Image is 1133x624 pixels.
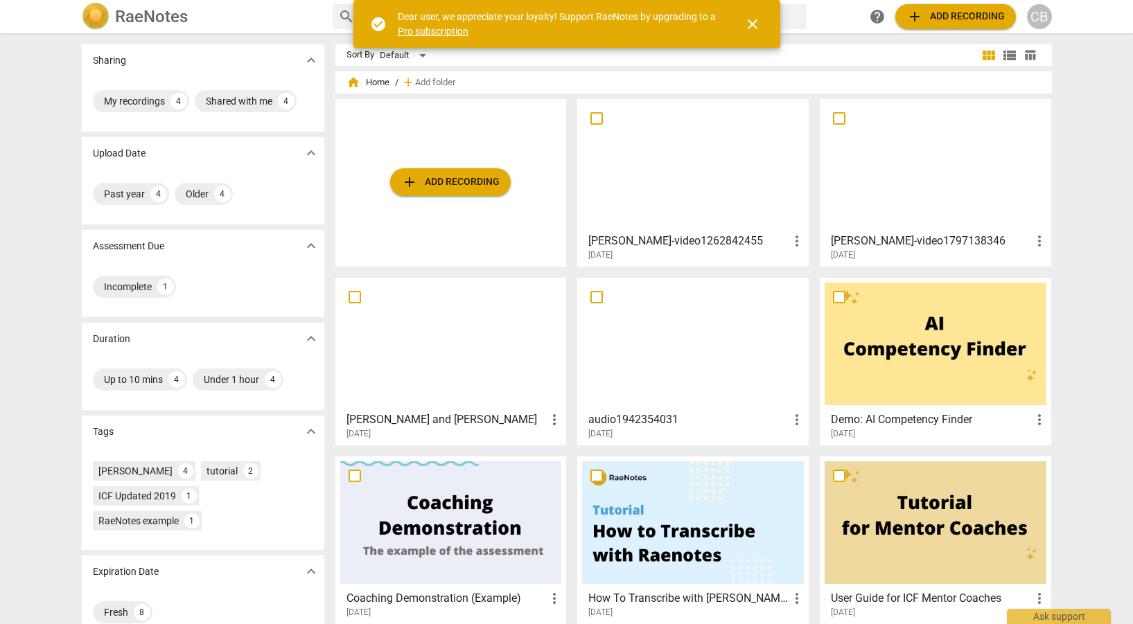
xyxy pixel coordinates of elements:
[204,373,259,386] div: Under 1 hour
[301,143,322,163] button: Show more
[301,328,322,349] button: Show more
[301,50,322,71] button: Show more
[206,94,272,108] div: Shared with me
[588,607,613,618] span: [DATE]
[346,75,389,89] span: Home
[380,44,431,66] div: Default
[98,514,179,528] div: RaeNotes example
[134,604,150,621] div: 8
[1027,4,1052,29] button: CB
[978,45,999,66] button: Tile view
[744,16,761,33] span: close
[93,332,130,346] p: Duration
[346,411,547,428] h3: Carolyn and Nathan
[170,93,187,109] div: 4
[303,238,319,254] span: expand_more
[93,53,126,68] p: Sharing
[104,373,163,386] div: Up to 10 mins
[265,371,281,388] div: 4
[340,283,562,439] a: [PERSON_NAME] and [PERSON_NAME][DATE]
[546,590,563,607] span: more_vert
[184,513,200,528] div: 1
[398,10,719,38] div: Dear user, we appreciate your loyalty! Support RaeNotes by upgrading to a
[1020,45,1041,66] button: Table view
[346,428,371,440] span: [DATE]
[303,52,319,69] span: expand_more
[98,464,173,478] div: [PERSON_NAME]
[346,50,374,60] div: Sort By
[150,186,167,202] div: 4
[869,8,886,25] span: help
[168,371,185,388] div: 4
[401,174,500,190] span: Add recording
[186,187,209,201] div: Older
[104,280,152,294] div: Incomplete
[831,428,855,440] span: [DATE]
[301,235,322,256] button: Show more
[115,7,188,26] h2: RaeNotes
[825,104,1046,260] a: [PERSON_NAME]-video1797138346[DATE]
[98,489,176,503] div: ICF Updated 2019
[278,93,295,109] div: 4
[906,8,1005,25] span: Add recording
[340,461,562,618] a: Coaching Demonstration (Example)[DATE]
[1007,609,1111,624] div: Ask support
[736,8,769,41] button: Close
[401,174,418,190] span: add
[338,8,355,25] span: search
[303,423,319,440] span: expand_more
[831,233,1031,249] h3: Carolyn Baker-video1797138346
[825,283,1046,439] a: Demo: AI Competency Finder[DATE]
[395,78,398,88] span: /
[401,75,415,89] span: add
[588,428,613,440] span: [DATE]
[1024,48,1037,62] span: table_chart
[303,145,319,161] span: expand_more
[582,104,804,260] a: [PERSON_NAME]-video1262842455[DATE]
[831,249,855,261] span: [DATE]
[999,45,1020,66] button: List view
[981,47,997,64] span: view_module
[157,278,174,295] div: 1
[546,411,563,428] span: more_vert
[104,94,165,108] div: My recordings
[1001,47,1018,64] span: view_list
[588,233,789,249] h3: Carolyn-video1262842455
[301,561,322,582] button: Show more
[370,16,387,33] span: check_circle
[104,605,128,619] div: Fresh
[825,461,1046,618] a: User Guide for ICF Mentor Coaches[DATE]
[346,590,547,607] h3: Coaching Demonstration (Example)
[582,283,804,439] a: audio1942354031[DATE]
[207,464,238,478] div: tutorial
[93,146,146,161] p: Upload Date
[865,4,890,29] a: Help
[1031,590,1048,607] span: more_vert
[346,75,360,89] span: home
[182,488,197,503] div: 1
[346,607,371,618] span: [DATE]
[588,590,789,607] h3: How To Transcribe with RaeNotes
[906,8,923,25] span: add
[831,590,1031,607] h3: User Guide for ICF Mentor Coaches
[301,421,322,442] button: Show more
[214,186,231,202] div: 4
[789,411,805,428] span: more_vert
[415,78,455,88] span: Add folder
[104,187,145,201] div: Past year
[895,4,1016,29] button: Upload
[588,249,613,261] span: [DATE]
[82,3,322,30] a: LogoRaeNotes
[582,461,804,618] a: How To Transcribe with [PERSON_NAME][DATE]
[303,563,319,580] span: expand_more
[82,3,109,30] img: Logo
[789,590,805,607] span: more_vert
[1031,233,1048,249] span: more_vert
[831,411,1031,428] h3: Demo: AI Competency Finder
[303,330,319,347] span: expand_more
[178,463,193,479] div: 4
[831,607,855,618] span: [DATE]
[93,239,164,253] p: Assessment Due
[93,564,159,579] p: Expiration Date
